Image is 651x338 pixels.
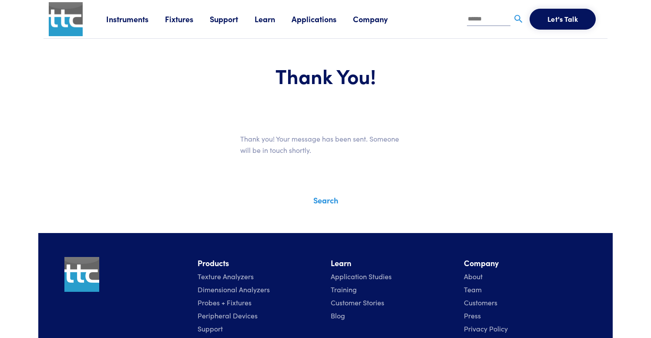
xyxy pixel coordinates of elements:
a: Support [198,324,223,333]
a: Training [331,284,357,294]
a: Team [464,284,482,294]
p: Thank you! Your message has been sent. Someone will be in touch shortly. [240,133,411,155]
h1: Thank You! [64,63,587,88]
a: Press [464,311,481,320]
a: Search [313,195,338,206]
li: Products [198,257,320,270]
a: Privacy Policy [464,324,508,333]
a: Dimensional Analyzers [198,284,270,294]
a: Blog [331,311,345,320]
li: Learn [331,257,453,270]
a: Texture Analyzers [198,271,254,281]
a: Support [210,14,255,24]
a: Probes + Fixtures [198,297,252,307]
a: Applications [292,14,353,24]
li: Company [464,257,587,270]
a: Application Studies [331,271,392,281]
img: ttc_logo_1x1_v1.0.png [64,257,99,292]
a: Instruments [106,14,165,24]
a: Learn [255,14,292,24]
button: Let's Talk [530,9,596,30]
a: Peripheral Devices [198,311,258,320]
a: Customers [464,297,497,307]
a: Company [353,14,404,24]
img: ttc_logo_1x1_v1.0.png [49,2,83,36]
a: About [464,271,483,281]
a: Fixtures [165,14,210,24]
a: Customer Stories [331,297,384,307]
